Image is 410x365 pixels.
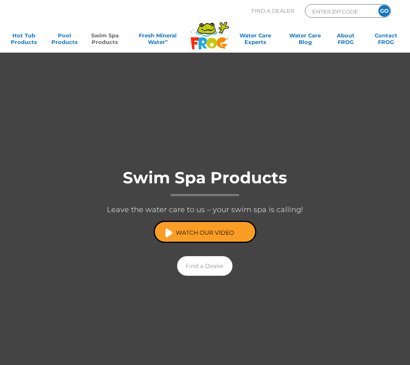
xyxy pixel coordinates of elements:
a: Water CareBlog [289,32,321,49]
input: Zip Code Form [311,7,367,16]
a: PoolProducts [49,32,81,49]
h1: Swim Spa Products [69,169,341,196]
p: Leave the water care to us – your swim spa is calling! [69,203,341,217]
a: Fresh MineralWater∞ [130,32,186,49]
input: GO [378,5,390,17]
a: AboutFROG [330,32,362,49]
a: Watch Our Video [154,221,256,243]
p: Find A Dealer [251,4,294,18]
a: Swim SpaProducts [89,32,121,49]
sup: ∞ [165,38,168,43]
a: ContactFROG [370,32,402,49]
a: Hot TubProducts [8,32,40,49]
a: Find a Dealer [177,256,233,276]
a: Water CareExperts [230,32,280,49]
